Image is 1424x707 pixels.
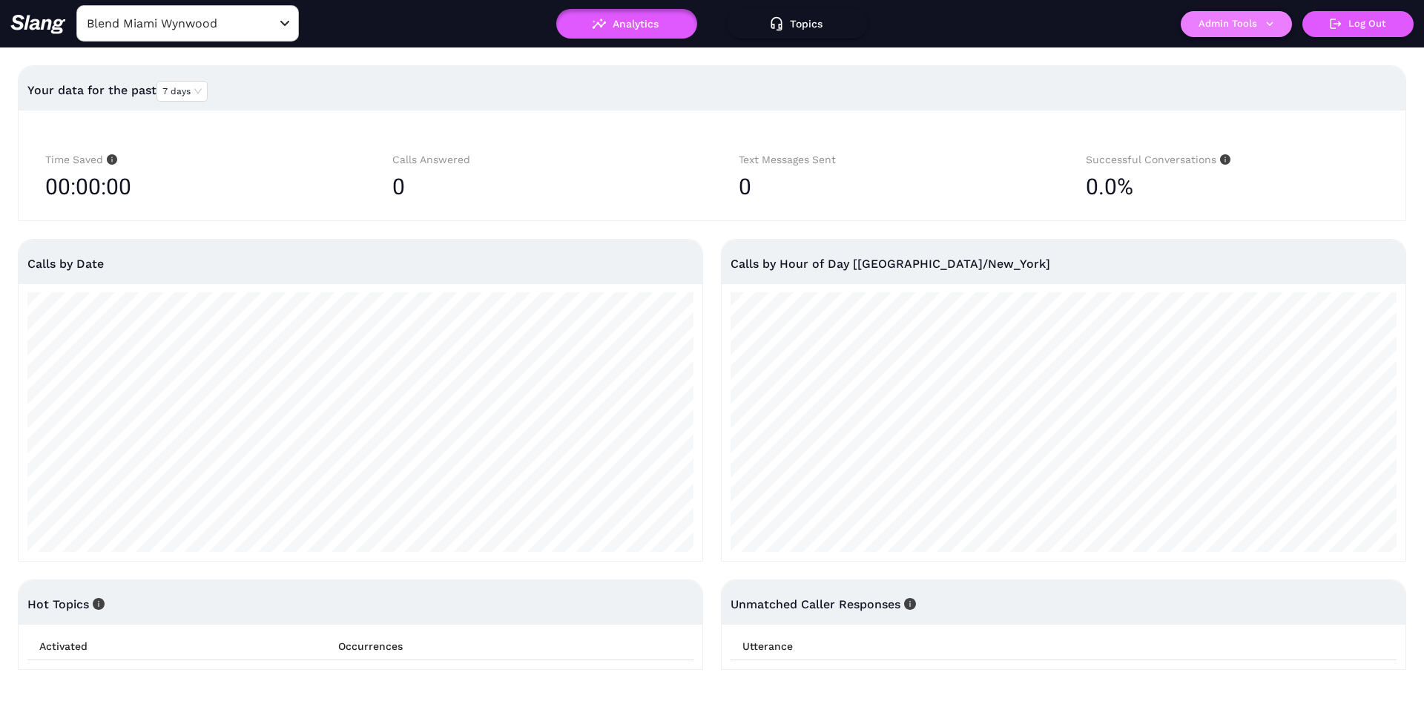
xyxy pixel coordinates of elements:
button: Admin Tools [1181,11,1292,37]
div: Calls by Date [27,240,693,288]
span: info-circle [900,598,916,610]
span: info-circle [1216,154,1230,165]
span: info-circle [103,154,117,165]
button: Analytics [556,9,697,39]
img: 623511267c55cb56e2f2a487_logo2.png [10,14,66,34]
div: Calls by Hour of Day [[GEOGRAPHIC_DATA]/New_York] [731,240,1397,288]
span: 0 [392,174,405,200]
span: Hot Topics [27,597,105,611]
span: 7 days [162,82,202,101]
div: Your data for the past [27,73,1397,108]
a: Analytics [556,18,697,28]
span: 0 [739,174,751,200]
th: Activated [27,633,326,660]
div: Calls Answered [392,151,686,168]
span: Unmatched Caller Responses [731,597,916,611]
button: Log Out [1302,11,1414,37]
span: info-circle [89,598,105,610]
span: 0.0% [1086,168,1133,205]
span: Time Saved [45,154,117,165]
button: Open [276,15,294,33]
th: Occurrences [326,633,693,660]
button: Topics [727,9,868,39]
span: Successful Conversations [1086,154,1230,165]
div: Text Messages Sent [739,151,1032,168]
th: Utterance [731,633,1397,660]
span: 00:00:00 [45,168,131,205]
